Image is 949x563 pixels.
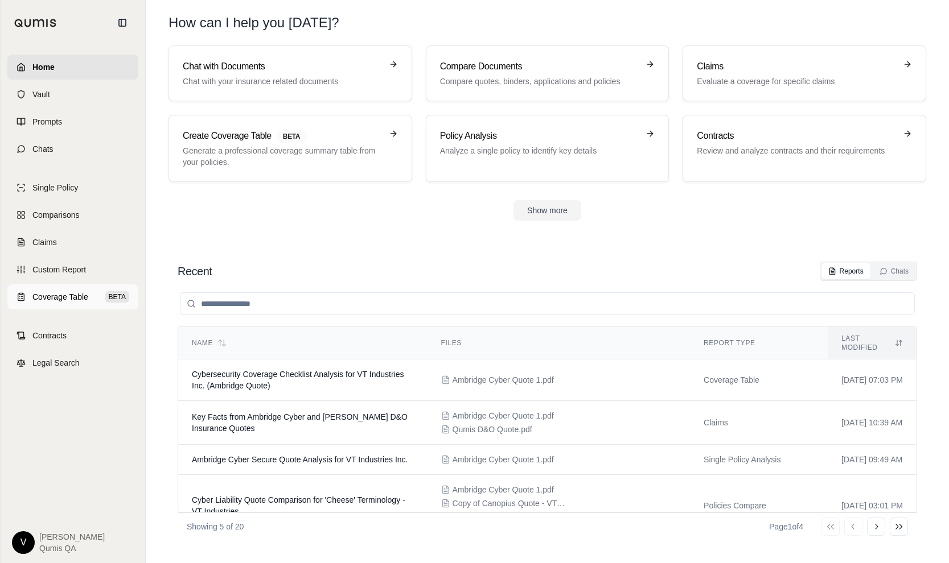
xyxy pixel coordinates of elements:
img: Qumis Logo [14,19,57,27]
p: Showing 5 of 20 [187,521,244,532]
span: Custom Report [32,264,86,275]
a: ClaimsEvaluate a coverage for specific claims [683,45,926,101]
td: Policies Compare [690,475,828,537]
p: Generate a professional coverage summary table from your policies. [183,145,382,168]
td: Claims [690,401,828,445]
span: Chats [32,143,54,155]
td: Coverage Table [690,359,828,401]
span: Ambridge Cyber Secure Quote Analysis for VT Industries Inc. [192,455,408,464]
span: Ambridge Cyber Quote 1.pdf [453,454,554,465]
span: Single Policy [32,182,78,193]
td: [DATE] 09:49 AM [828,445,917,475]
button: Show more [513,200,581,221]
span: Vault [32,89,50,100]
span: BETA [276,130,307,143]
span: Copy of Canopius Quote - VT Industries 1.docx [453,498,566,509]
p: Evaluate a coverage for specific claims [697,76,896,87]
a: Claims [7,230,138,255]
td: [DATE] 10:39 AM [828,401,917,445]
a: Create Coverage TableBETAGenerate a professional coverage summary table from your policies. [169,115,412,182]
a: Contracts [7,323,138,348]
span: Prompts [32,116,62,127]
td: Single Policy Analysis [690,445,828,475]
div: Page 1 of 4 [769,521,803,532]
h3: Chat with Documents [183,60,382,73]
span: Ambridge Cyber Quote 1.pdf [453,484,554,495]
a: Coverage TableBETA [7,284,138,309]
th: Report Type [690,327,828,359]
p: Analyze a single policy to identify key details [440,145,639,156]
div: V [12,531,35,554]
span: Key Facts from Ambridge Cyber and Hudson D&O Insurance Quotes [192,412,408,433]
h3: Contracts [697,129,896,143]
span: Ambridge Cyber Quote 1.pdf [453,410,554,421]
td: [DATE] 03:01 PM [828,475,917,537]
a: Vault [7,82,138,107]
button: Reports [821,263,870,279]
span: [PERSON_NAME] [39,531,105,543]
a: Chats [7,136,138,162]
h3: Compare Documents [440,60,639,73]
span: Coverage Table [32,291,88,303]
a: Custom Report [7,257,138,282]
div: Reports [828,267,864,276]
p: Compare quotes, binders, applications and policies [440,76,639,87]
h1: How can I help you [DATE]? [169,14,926,32]
a: Compare DocumentsCompare quotes, binders, applications and policies [426,45,669,101]
span: Contracts [32,330,67,341]
div: Last modified [841,334,903,352]
span: Cyber Liability Quote Comparison for 'Cheese' Terminology - VT Industries [192,495,405,516]
a: ContractsReview and analyze contracts and their requirements [683,115,926,182]
span: Ambridge Cyber Quote 1.pdf [453,374,554,386]
p: Review and analyze contracts and their requirements [697,145,896,156]
span: BETA [105,291,129,303]
th: Files [428,327,691,359]
a: Prompts [7,109,138,134]
p: Chat with your insurance related documents [183,76,382,87]
div: Chats [880,267,909,276]
a: Policy AnalysisAnalyze a single policy to identify key details [426,115,669,182]
span: Legal Search [32,357,80,369]
a: Chat with DocumentsChat with your insurance related documents [169,45,412,101]
span: Home [32,61,55,73]
a: Legal Search [7,350,138,375]
td: [DATE] 07:03 PM [828,359,917,401]
button: Chats [873,263,915,279]
span: Claims [32,237,57,248]
h3: Policy Analysis [440,129,639,143]
span: Qumis D&O Quote.pdf [453,424,532,435]
span: Comparisons [32,209,79,221]
h2: Recent [178,263,212,279]
button: Collapse sidebar [113,14,132,32]
a: Single Policy [7,175,138,200]
div: Name [192,338,414,347]
a: Home [7,55,138,80]
span: Qumis QA [39,543,105,554]
span: Cybersecurity Coverage Checklist Analysis for VT Industries Inc. (Ambridge Quote) [192,370,404,390]
h3: Create Coverage Table [183,129,382,143]
a: Comparisons [7,202,138,227]
h3: Claims [697,60,896,73]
